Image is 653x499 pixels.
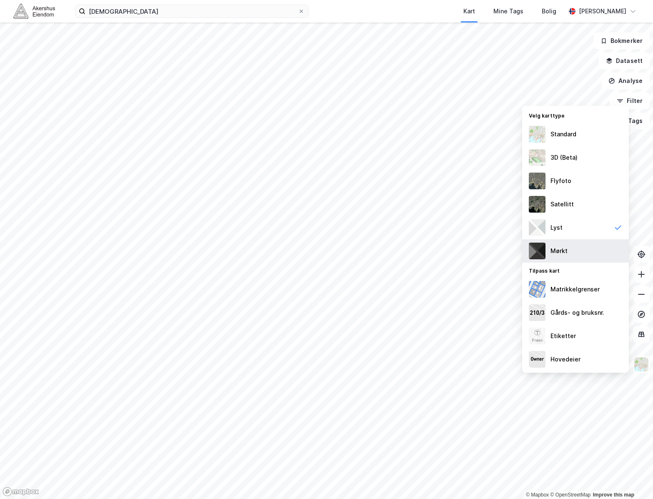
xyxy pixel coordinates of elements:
[529,126,545,143] img: Z
[550,492,590,498] a: OpenStreetMap
[529,219,545,236] img: luj3wr1y2y3+OchiMxRmMxRlscgabnMEmZ7DJGWxyBpucwSZnsMkZbHIGm5zBJmewyRlscgabnMEmZ7DJGWxyBpucwSZnsMkZ...
[85,5,298,18] input: Søk på adresse, matrikkel, gårdeiere, leietakere eller personer
[529,328,545,344] img: Z
[611,113,650,129] button: Tags
[550,153,578,163] div: 3D (Beta)
[526,492,549,498] a: Mapbox
[593,492,634,498] a: Improve this map
[593,33,650,49] button: Bokmerker
[13,4,55,18] img: akershus-eiendom-logo.9091f326c980b4bce74ccdd9f866810c.svg
[633,356,649,372] img: Z
[463,6,475,16] div: Kart
[550,176,571,186] div: Flyfoto
[529,196,545,213] img: 9k=
[550,354,580,364] div: Hovedeier
[611,459,653,499] iframe: Chat Widget
[550,284,600,294] div: Matrikkelgrenser
[550,246,568,256] div: Mørkt
[493,6,523,16] div: Mine Tags
[542,6,556,16] div: Bolig
[550,223,563,233] div: Lyst
[550,308,604,318] div: Gårds- og bruksnr.
[550,129,576,139] div: Standard
[550,199,574,209] div: Satellitt
[529,351,545,368] img: majorOwner.b5e170eddb5c04bfeeff.jpeg
[550,331,576,341] div: Etiketter
[611,459,653,499] div: Kontrollprogram for chat
[601,73,650,89] button: Analyse
[522,108,629,123] div: Velg karttype
[529,304,545,321] img: cadastreKeys.547ab17ec502f5a4ef2b.jpeg
[529,149,545,166] img: Z
[529,173,545,189] img: Z
[529,281,545,298] img: cadastreBorders.cfe08de4b5ddd52a10de.jpeg
[529,243,545,259] img: nCdM7BzjoCAAAAAElFTkSuQmCC
[522,263,629,278] div: Tilpass kart
[579,6,626,16] div: [PERSON_NAME]
[599,53,650,69] button: Datasett
[3,487,39,496] a: Mapbox homepage
[610,93,650,109] button: Filter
